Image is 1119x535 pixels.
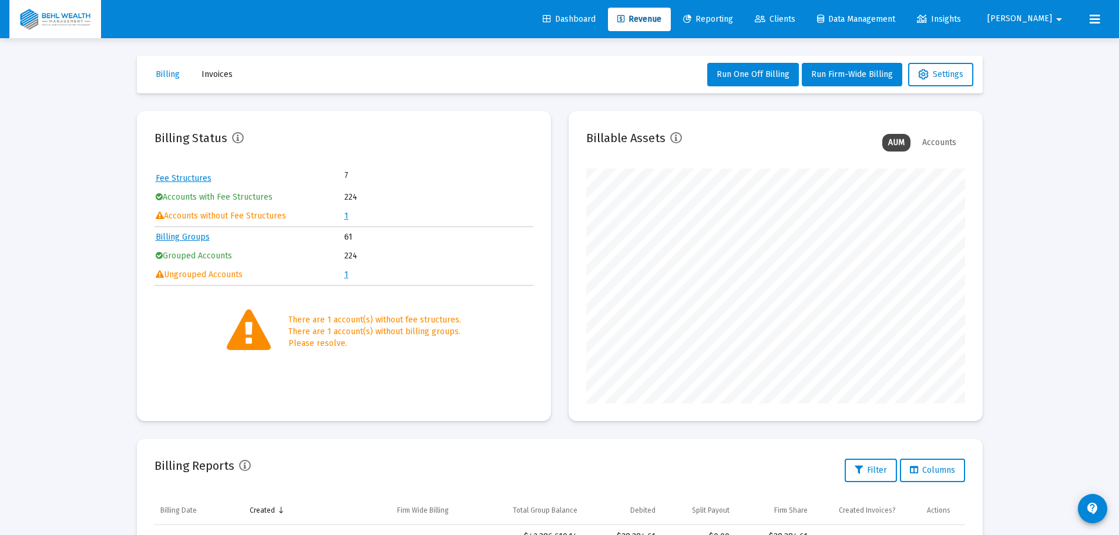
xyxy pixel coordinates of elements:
span: Billing [156,69,180,79]
td: 224 [344,189,532,206]
div: Split Payout [692,506,730,515]
a: 1 [344,270,348,280]
div: Firm Share [774,506,808,515]
div: Created [250,506,275,515]
a: Revenue [608,8,671,31]
span: [PERSON_NAME] [987,14,1052,24]
td: Column Actions [921,496,965,524]
td: Accounts with Fee Structures [156,189,344,206]
h2: Billable Assets [586,129,666,147]
h2: Billing Status [154,129,227,147]
td: Column Created Invoices? [814,496,921,524]
div: Billing Date [160,506,197,515]
td: Grouped Accounts [156,247,344,265]
div: Actions [927,506,950,515]
span: Dashboard [543,14,596,24]
span: Filter [855,465,887,475]
td: Column Debited [583,496,661,524]
span: Settings [918,69,963,79]
div: Please resolve. [288,338,461,349]
a: Insights [908,8,970,31]
button: Settings [908,63,973,86]
td: Column Split Payout [661,496,735,524]
button: Run Firm-Wide Billing [802,63,902,86]
img: Dashboard [18,8,92,31]
mat-icon: arrow_drop_down [1052,8,1066,31]
span: Clients [755,14,795,24]
td: 61 [344,228,532,246]
div: Accounts [916,134,962,152]
button: Run One Off Billing [707,63,799,86]
h2: Billing Reports [154,456,234,475]
span: Data Management [817,14,895,24]
td: Ungrouped Accounts [156,266,344,284]
td: Column Created [244,496,371,524]
a: Data Management [808,8,905,31]
span: Revenue [617,14,661,24]
button: Billing [146,63,189,86]
mat-icon: contact_support [1086,502,1100,516]
span: Columns [910,465,955,475]
div: AUM [882,134,910,152]
a: Billing Groups [156,232,210,242]
button: Invoices [192,63,242,86]
td: Column Total Group Balance [476,496,583,524]
button: Filter [845,459,897,482]
a: 1 [344,211,348,221]
td: 224 [344,247,532,265]
td: Column Billing Date [154,496,244,524]
div: Firm Wide Billing [397,506,449,515]
a: Dashboard [533,8,605,31]
button: [PERSON_NAME] [973,7,1080,31]
div: Created Invoices? [839,506,896,515]
span: Run Firm-Wide Billing [811,69,893,79]
a: Clients [745,8,805,31]
div: Debited [630,506,656,515]
span: Invoices [201,69,233,79]
div: There are 1 account(s) without billing groups. [288,326,461,338]
td: 7 [344,170,438,181]
a: Reporting [674,8,742,31]
div: There are 1 account(s) without fee structures. [288,314,461,326]
span: Insights [917,14,961,24]
td: Accounts without Fee Structures [156,207,344,225]
span: Run One Off Billing [717,69,789,79]
span: Reporting [683,14,733,24]
a: Fee Structures [156,173,211,183]
td: Column Firm Wide Billing [371,496,476,524]
td: Column Firm Share [735,496,814,524]
div: Total Group Balance [513,506,577,515]
button: Columns [900,459,965,482]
